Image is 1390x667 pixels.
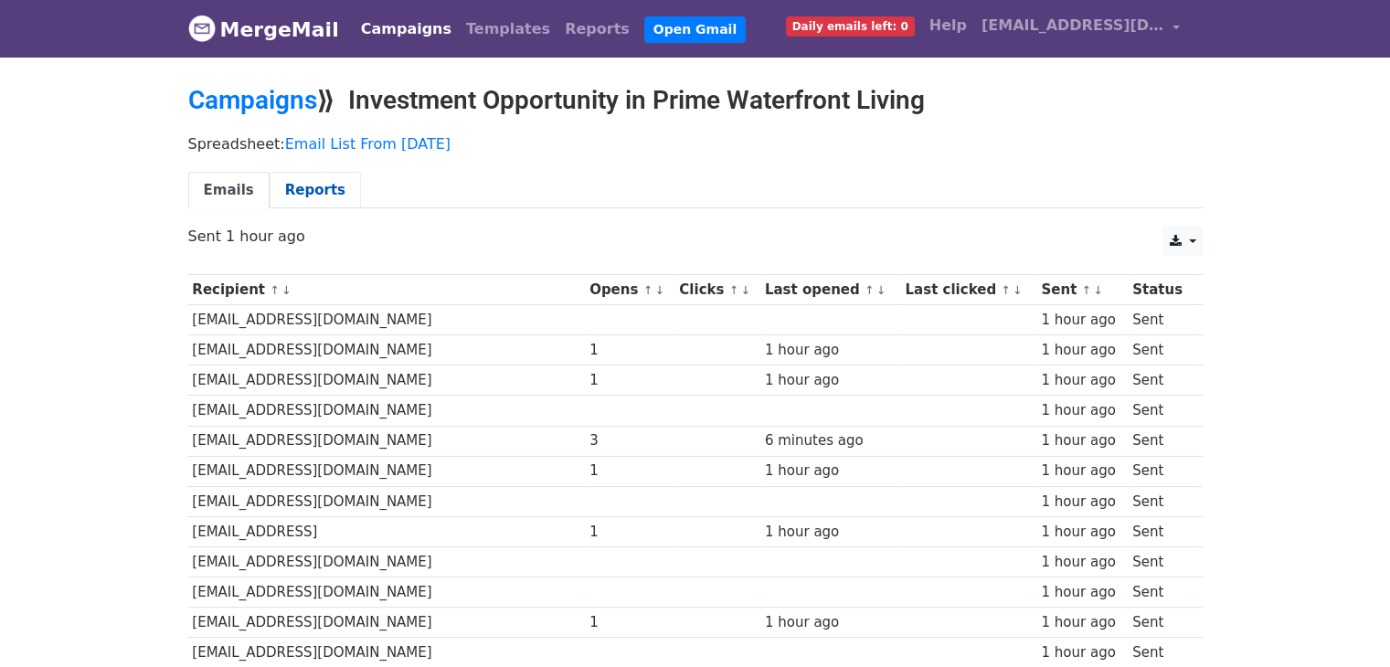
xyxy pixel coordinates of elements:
td: Sent [1128,546,1193,577]
div: 3 [589,430,671,451]
td: [EMAIL_ADDRESS][DOMAIN_NAME] [188,608,586,638]
a: ↓ [876,283,886,297]
td: Sent [1128,456,1193,486]
div: 1 hour ago [1041,310,1123,331]
a: Templates [459,11,557,48]
td: [EMAIL_ADDRESS] [188,516,586,546]
th: Last clicked [901,275,1037,305]
div: 1 hour ago [765,370,897,391]
td: Sent [1128,608,1193,638]
h2: ⟫ Investment Opportunity in Prime Waterfront Living [188,85,1203,116]
th: Last opened [760,275,901,305]
td: Sent [1128,426,1193,456]
a: Reports [557,11,637,48]
div: 1 hour ago [1041,612,1123,633]
a: ↓ [1013,283,1023,297]
a: ↑ [1081,283,1091,297]
a: Emails [188,172,270,209]
a: ↓ [1093,283,1103,297]
div: 1 [589,340,671,361]
a: Email List From [DATE] [285,135,451,153]
td: [EMAIL_ADDRESS][DOMAIN_NAME] [188,365,586,396]
div: 1 hour ago [765,612,897,633]
td: Sent [1128,486,1193,516]
td: [EMAIL_ADDRESS][DOMAIN_NAME] [188,546,586,577]
a: Daily emails left: 0 [779,7,922,44]
a: ↓ [740,283,750,297]
td: [EMAIL_ADDRESS][DOMAIN_NAME] [188,396,586,426]
div: 1 hour ago [1041,582,1123,603]
a: Reports [270,172,361,209]
th: Clicks [674,275,760,305]
th: Opens [585,275,674,305]
th: Recipient [188,275,586,305]
td: [EMAIL_ADDRESS][DOMAIN_NAME] [188,335,586,365]
a: Campaigns [188,85,317,115]
td: Sent [1128,516,1193,546]
span: Daily emails left: 0 [786,16,915,37]
a: Help [922,7,974,44]
div: 1 [589,612,671,633]
a: ↑ [270,283,280,297]
a: MergeMail [188,10,339,48]
td: Sent [1128,577,1193,608]
iframe: Chat Widget [1299,579,1390,667]
div: 1 [589,522,671,543]
td: Sent [1128,396,1193,426]
div: 1 hour ago [765,522,897,543]
div: 1 hour ago [1041,340,1123,361]
td: [EMAIL_ADDRESS][DOMAIN_NAME] [188,426,586,456]
td: Sent [1128,335,1193,365]
a: ↓ [654,283,664,297]
a: Open Gmail [644,16,746,43]
div: 1 hour ago [1041,552,1123,573]
div: 1 [589,370,671,391]
span: [EMAIL_ADDRESS][DOMAIN_NAME] [981,15,1164,37]
td: [EMAIL_ADDRESS][DOMAIN_NAME] [188,456,586,486]
a: ↑ [643,283,653,297]
td: [EMAIL_ADDRESS][DOMAIN_NAME] [188,305,586,335]
div: 1 hour ago [1041,522,1123,543]
a: Campaigns [354,11,459,48]
div: 1 hour ago [1041,642,1123,663]
a: ↑ [729,283,739,297]
div: 1 hour ago [1041,430,1123,451]
a: ↑ [865,283,875,297]
div: 1 hour ago [765,461,897,482]
div: 1 hour ago [1041,461,1123,482]
div: 1 hour ago [765,340,897,361]
td: [EMAIL_ADDRESS][DOMAIN_NAME] [188,486,586,516]
a: ↓ [281,283,292,297]
p: Spreadsheet: [188,134,1203,154]
div: 1 hour ago [1041,492,1123,513]
div: 6 minutes ago [765,430,897,451]
td: Sent [1128,305,1193,335]
a: ↑ [1001,283,1011,297]
div: 1 [589,461,671,482]
td: Sent [1128,365,1193,396]
th: Status [1128,275,1193,305]
td: [EMAIL_ADDRESS][DOMAIN_NAME] [188,577,586,608]
p: Sent 1 hour ago [188,227,1203,246]
a: [EMAIL_ADDRESS][DOMAIN_NAME] [974,7,1188,50]
th: Sent [1037,275,1129,305]
div: 1 hour ago [1041,400,1123,421]
div: 1 hour ago [1041,370,1123,391]
img: MergeMail logo [188,15,216,42]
